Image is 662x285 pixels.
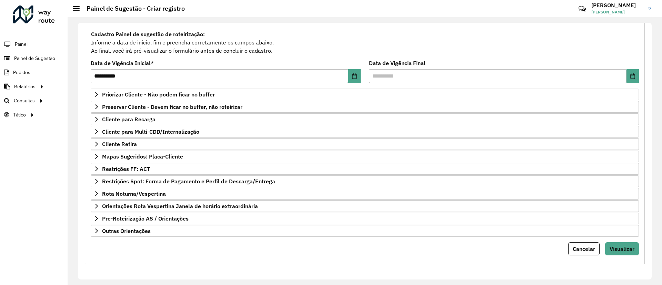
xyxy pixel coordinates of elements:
[102,116,156,122] span: Cliente para Recarga
[102,141,137,147] span: Cliente Retira
[14,55,55,62] span: Painel de Sugestão
[102,228,151,234] span: Outras Orientações
[13,111,26,119] span: Tático
[91,225,639,237] a: Outras Orientações
[91,113,639,125] a: Cliente para Recarga
[369,59,425,67] label: Data de Vigência Final
[91,188,639,200] a: Rota Noturna/Vespertina
[91,200,639,212] a: Orientações Rota Vespertina Janela de horário extraordinária
[91,151,639,162] a: Mapas Sugeridos: Placa-Cliente
[91,30,639,55] div: Informe a data de inicio, fim e preencha corretamente os campos abaixo. Ao final, você irá pré-vi...
[591,9,643,15] span: [PERSON_NAME]
[91,163,639,175] a: Restrições FF: ACT
[102,129,199,134] span: Cliente para Multi-CDD/Internalização
[348,69,361,83] button: Choose Date
[102,191,166,196] span: Rota Noturna/Vespertina
[605,242,639,255] button: Visualizar
[15,41,28,48] span: Painel
[80,5,185,12] h2: Painel de Sugestão - Criar registro
[102,154,183,159] span: Mapas Sugeridos: Placa-Cliente
[14,97,35,104] span: Consultas
[91,175,639,187] a: Restrições Spot: Forma de Pagamento e Perfil de Descarga/Entrega
[91,31,205,38] strong: Cadastro Painel de sugestão de roteirização:
[591,2,643,9] h3: [PERSON_NAME]
[573,245,595,252] span: Cancelar
[91,138,639,150] a: Cliente Retira
[14,83,36,90] span: Relatórios
[102,179,275,184] span: Restrições Spot: Forma de Pagamento e Perfil de Descarga/Entrega
[626,69,639,83] button: Choose Date
[102,166,150,172] span: Restrições FF: ACT
[91,89,639,100] a: Priorizar Cliente - Não podem ficar no buffer
[102,104,242,110] span: Preservar Cliente - Devem ficar no buffer, não roteirizar
[91,59,154,67] label: Data de Vigência Inicial
[91,126,639,138] a: Cliente para Multi-CDD/Internalização
[91,101,639,113] a: Preservar Cliente - Devem ficar no buffer, não roteirizar
[575,1,590,16] a: Contato Rápido
[13,69,30,76] span: Pedidos
[568,242,600,255] button: Cancelar
[102,203,258,209] span: Orientações Rota Vespertina Janela de horário extraordinária
[102,216,189,221] span: Pre-Roteirização AS / Orientações
[91,213,639,224] a: Pre-Roteirização AS / Orientações
[102,92,215,97] span: Priorizar Cliente - Não podem ficar no buffer
[610,245,634,252] span: Visualizar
